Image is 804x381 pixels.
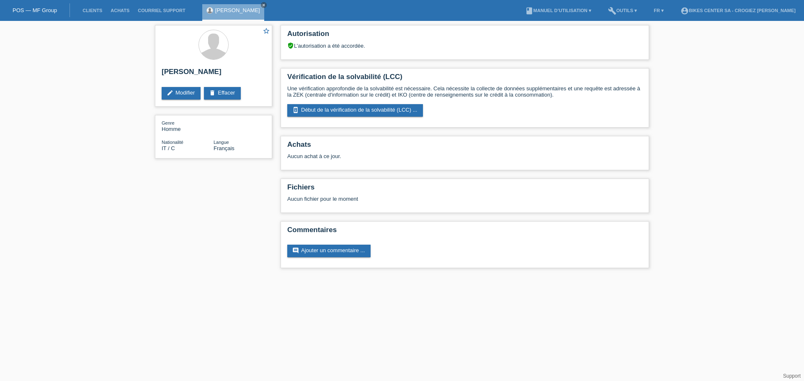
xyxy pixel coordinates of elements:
a: Support [783,373,801,379]
span: Nationalité [162,140,183,145]
span: Français [214,145,234,151]
h2: Achats [287,141,642,153]
a: deleteEffacer [204,87,241,100]
span: Genre [162,120,175,125]
i: edit [167,89,173,96]
a: star_border [263,27,270,36]
div: Aucun fichier pour le moment [287,196,543,202]
h2: Autorisation [287,30,642,42]
a: Courriel Support [134,8,189,13]
div: L’autorisation a été accordée. [287,42,642,49]
a: account_circleBIKES CENTER SA - Crogiez [PERSON_NAME] [676,8,800,13]
h2: Vérification de la solvabilité (LCC) [287,73,642,85]
a: editModifier [162,87,201,100]
i: perm_device_information [292,107,299,113]
i: verified_user [287,42,294,49]
a: commentAjouter un commentaire ... [287,245,371,257]
h2: Commentaires [287,226,642,238]
a: FR ▾ [649,8,668,13]
span: Langue [214,140,229,145]
a: POS — MF Group [13,7,57,13]
i: comment [292,247,299,254]
a: perm_device_informationDébut de la vérification de la solvabilité (LCC) ... [287,104,423,117]
a: close [261,2,267,8]
a: [PERSON_NAME] [215,7,260,13]
a: buildOutils ▾ [604,8,641,13]
i: book [525,7,533,15]
h2: [PERSON_NAME] [162,68,265,80]
div: Homme [162,120,214,132]
h2: Fichiers [287,183,642,196]
p: Une vérification approfondie de la solvabilité est nécessaire. Cela nécessite la collecte de donn... [287,85,642,98]
i: delete [209,89,216,96]
i: account_circle [680,7,689,15]
i: star_border [263,27,270,35]
a: bookManuel d’utilisation ▾ [521,8,595,13]
i: close [262,3,266,7]
span: Italie / C / 27.11.2014 [162,145,175,151]
a: Achats [106,8,134,13]
i: build [608,7,616,15]
a: Clients [78,8,106,13]
div: Aucun achat à ce jour. [287,153,642,166]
